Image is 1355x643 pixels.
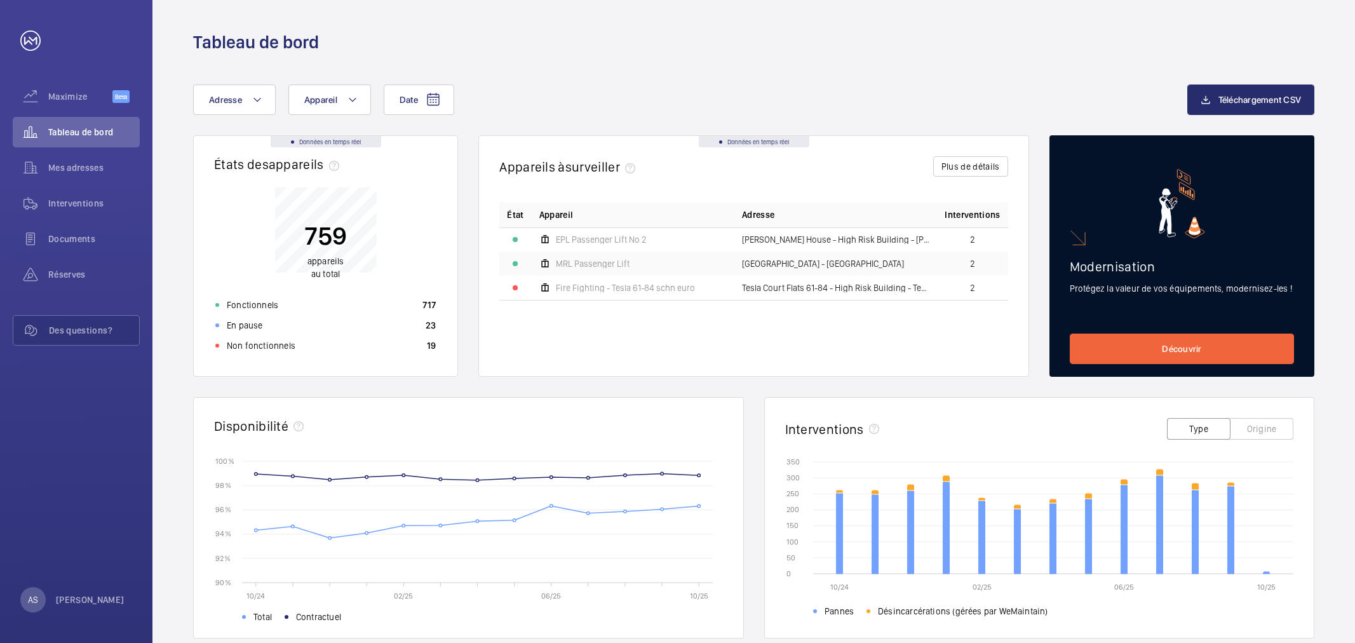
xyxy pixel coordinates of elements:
div: Données en temps réel [699,136,809,147]
a: Découvrir [1070,334,1294,364]
h2: Disponibilité [214,418,288,434]
text: 250 [786,489,799,498]
span: Tesla Court Flats 61-84 - High Risk Building - Tesla Court Flats 61-84 [742,283,929,292]
text: 50 [786,553,795,562]
text: 0 [786,569,791,578]
span: Beta [112,90,130,103]
span: Adresse [209,95,242,105]
p: 717 [422,299,436,311]
p: Fonctionnels [227,299,278,311]
p: 23 [426,319,436,332]
h2: Appareils à [499,159,640,175]
button: Origine [1230,418,1293,440]
span: surveiller [565,159,640,175]
text: 100 % [215,456,234,465]
text: 10/24 [246,592,265,600]
button: Appareil [288,85,371,115]
span: MRL Passenger Lift [556,259,630,268]
span: appareils [307,256,344,266]
span: [GEOGRAPHIC_DATA] - [GEOGRAPHIC_DATA] [742,259,904,268]
button: Plus de détails [933,156,1008,177]
img: marketing-card.svg [1159,169,1205,238]
text: 96 % [215,505,231,514]
p: 759 [304,220,347,252]
span: Appareil [304,95,337,105]
text: 10/25 [1257,583,1276,592]
span: Maximize [48,90,112,103]
p: AS [28,593,38,606]
text: 94 % [215,529,231,538]
span: Désincarcérations (gérées par WeMaintain) [878,605,1048,618]
span: Des questions? [49,324,139,337]
button: Type [1167,418,1230,440]
text: 350 [786,457,800,466]
span: appareils [269,156,344,172]
span: Interventions [945,208,1001,221]
button: Date [384,85,454,115]
span: 2 [970,235,975,244]
p: En pause [227,319,262,332]
text: 300 [786,473,800,482]
h2: Interventions [785,421,864,437]
span: Pannes [825,605,854,618]
text: 200 [786,505,799,514]
div: Données en temps réel [271,136,381,147]
text: 10/24 [830,583,849,592]
text: 100 [786,538,799,546]
span: Contractuel [296,611,341,623]
h1: Tableau de bord [193,30,319,54]
span: Fire Fighting - Tesla 61-84 schn euro [556,283,695,292]
p: Protégez la valeur de vos équipements, modernisez-les ! [1070,282,1294,295]
text: 98 % [215,481,231,490]
p: Non fonctionnels [227,339,295,352]
text: 02/25 [972,583,991,592]
text: 02/25 [394,592,413,600]
span: 2 [970,259,975,268]
span: Adresse [742,208,774,221]
text: 06/25 [541,592,561,600]
span: Tableau de bord [48,126,140,139]
span: Total [253,611,272,623]
text: 92 % [215,553,231,562]
button: Téléchargement CSV [1187,85,1315,115]
text: 90 % [215,578,231,586]
span: 2 [970,283,975,292]
text: 10/25 [690,592,708,600]
button: Adresse [193,85,276,115]
h2: États des [214,156,344,172]
p: au total [304,255,347,280]
p: 19 [427,339,436,352]
span: Réserves [48,268,140,281]
text: 06/25 [1114,583,1134,592]
text: 150 [786,521,799,530]
span: Appareil [539,208,574,221]
span: Interventions [48,197,140,210]
span: [PERSON_NAME] House - High Risk Building - [PERSON_NAME][GEOGRAPHIC_DATA] [742,235,929,244]
span: EPL Passenger Lift No 2 [556,235,647,244]
h2: Modernisation [1070,259,1294,274]
span: Téléchargement CSV [1218,95,1302,105]
p: [PERSON_NAME] [56,593,125,606]
span: Mes adresses [48,161,140,174]
span: Documents [48,233,140,245]
p: État [507,208,523,221]
span: Date [400,95,418,105]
